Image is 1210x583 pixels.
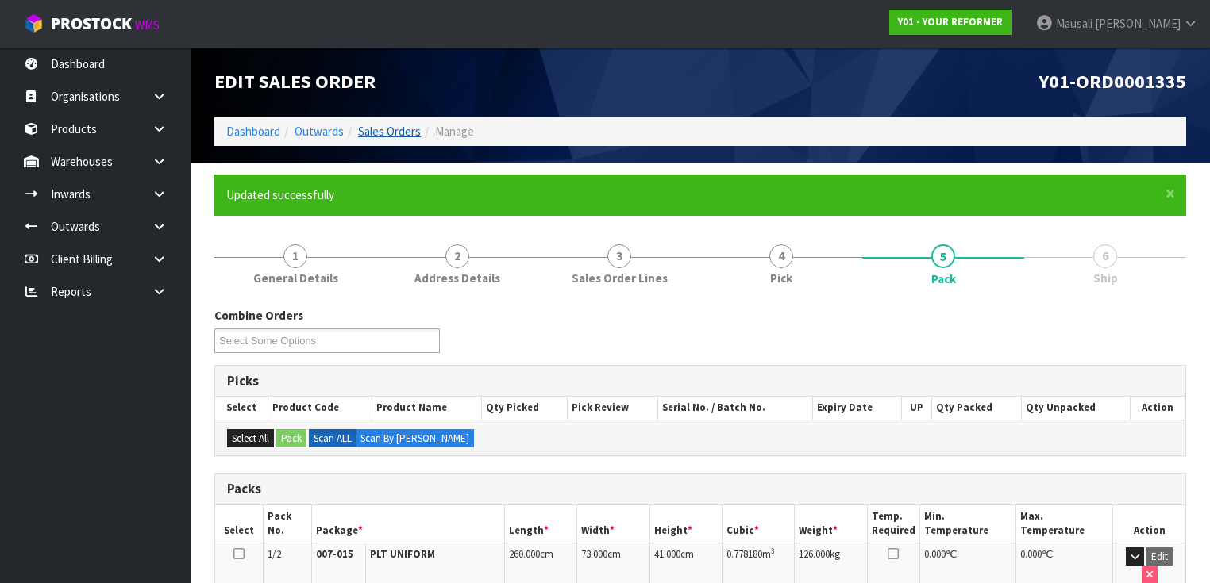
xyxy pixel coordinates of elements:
a: Outwards [295,124,344,139]
label: Scan ALL [309,429,356,448]
span: 73.000 [581,547,607,561]
th: Package [312,505,505,543]
span: Pack [931,270,956,287]
span: 0.000 [1020,547,1042,561]
th: Product Name [372,397,482,419]
th: Qty Picked [482,397,568,419]
span: Y01-ORD0001335 [1039,69,1186,94]
button: Select All [227,429,274,448]
strong: PLT UNIFORM [370,547,435,561]
span: Sales Order Lines [572,270,668,286]
th: Length [505,505,577,543]
a: Y01 - YOUR REFORMER [889,10,1012,35]
button: Edit [1146,547,1173,566]
span: ProStock [51,13,132,34]
th: Max. Temperature [1016,505,1113,543]
span: 1/2 [268,547,281,561]
th: Serial No. / Batch No. [658,397,812,419]
th: Cubic [722,505,794,543]
span: 0.778180 [726,547,762,561]
span: Ship [1093,270,1118,286]
th: Pack No. [264,505,312,543]
sup: 3 [771,546,775,556]
th: Product Code [268,397,372,419]
span: Edit Sales Order [214,69,376,94]
span: Updated successfully [226,187,334,202]
span: Address Details [414,270,500,286]
img: cube-alt.png [24,13,44,33]
th: Expiry Date [812,397,901,419]
th: Qty Packed [932,397,1022,419]
small: WMS [135,17,160,33]
span: 126.000 [799,547,830,561]
span: 0.000 [924,547,946,561]
th: Action [1113,505,1185,543]
span: × [1166,182,1175,205]
th: Weight [795,505,867,543]
strong: Y01 - YOUR REFORMER [898,15,1003,29]
span: 3 [607,244,631,268]
h3: Picks [227,374,1173,389]
span: 6 [1093,244,1117,268]
span: Manage [435,124,474,139]
label: Scan By [PERSON_NAME] [356,429,474,448]
th: Qty Unpacked [1022,397,1131,419]
h3: Packs [227,481,1173,497]
span: 41.000 [654,547,680,561]
span: 1 [283,244,307,268]
a: Sales Orders [358,124,421,139]
th: UP [901,397,932,419]
th: Select [215,397,268,419]
th: Select [215,505,264,543]
th: Action [1130,397,1185,419]
span: 2 [445,244,469,268]
a: Dashboard [226,124,280,139]
span: Mausali [1056,16,1092,31]
span: [PERSON_NAME] [1095,16,1181,31]
span: Pick [770,270,792,286]
button: Pack [276,429,306,448]
span: General Details [253,270,338,286]
th: Min. Temperature [919,505,1016,543]
span: 5 [931,244,955,268]
span: 260.000 [509,547,540,561]
strong: 007-015 [316,547,353,561]
th: Pick Review [567,397,657,419]
span: 4 [769,244,793,268]
label: Combine Orders [214,307,303,324]
th: Temp. Required [867,505,919,543]
th: Width [577,505,649,543]
th: Height [649,505,722,543]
